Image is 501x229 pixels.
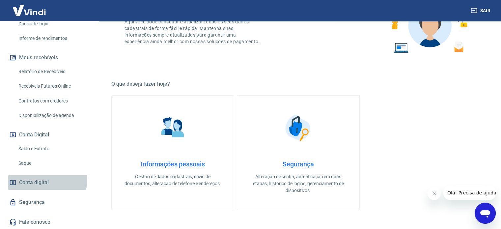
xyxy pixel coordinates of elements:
[16,142,91,156] a: Saldo e Extrato
[469,5,493,17] button: Sair
[156,111,189,144] img: Informações pessoais
[8,50,91,65] button: Meus recebíveis
[16,65,91,78] a: Relatório de Recebíveis
[122,160,223,168] h4: Informações pessoais
[122,173,223,187] p: Gestão de dados cadastrais, envio de documentos, alteração de telefone e endereços.
[125,18,261,45] p: Aqui você pode consultar e atualizar todos os seus dados cadastrais de forma fácil e rápida. Mant...
[19,178,49,187] span: Conta digital
[16,109,91,122] a: Disponibilização de agenda
[475,203,496,224] iframe: Botão para abrir a janela de mensagens
[4,5,55,10] span: Olá! Precisa de ajuda?
[248,173,349,194] p: Alteração de senha, autenticação em duas etapas, histórico de logins, gerenciamento de dispositivos.
[248,160,349,168] h4: Segurança
[237,95,360,210] a: SegurançaSegurançaAlteração de senha, autenticação em duas etapas, histórico de logins, gerenciam...
[428,187,441,200] iframe: Fechar mensagem
[16,94,91,108] a: Contratos com credores
[16,17,91,31] a: Dados de login
[8,128,91,142] button: Conta Digital
[8,195,91,210] a: Segurança
[111,95,234,210] a: Informações pessoaisInformações pessoaisGestão de dados cadastrais, envio de documentos, alteraçã...
[8,175,91,190] a: Conta digital
[111,81,485,87] h5: O que deseja fazer hoje?
[16,157,91,170] a: Saque
[443,186,496,200] iframe: Mensagem da empresa
[8,0,51,20] img: Vindi
[16,32,91,45] a: Informe de rendimentos
[16,79,91,93] a: Recebíveis Futuros Online
[282,111,315,144] img: Segurança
